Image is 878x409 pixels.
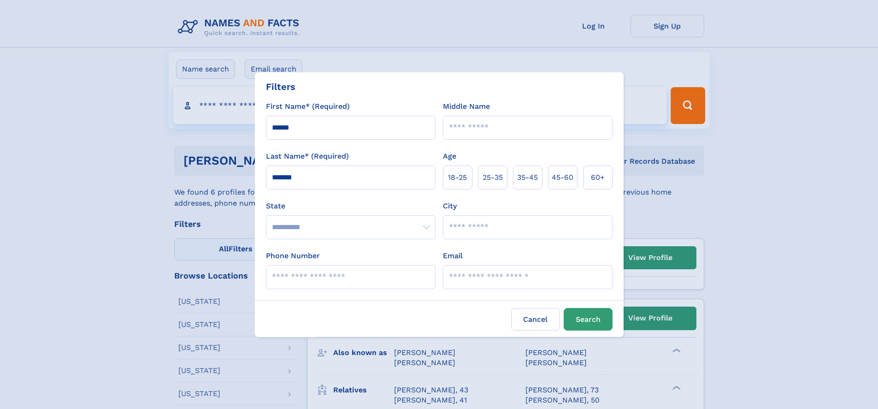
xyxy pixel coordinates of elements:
button: Search [564,308,613,331]
label: First Name* (Required) [266,101,350,112]
label: Age [443,151,456,162]
span: 25‑35 [483,172,503,183]
span: 35‑45 [517,172,538,183]
span: 60+ [591,172,605,183]
label: City [443,201,457,212]
label: Last Name* (Required) [266,151,349,162]
label: Phone Number [266,250,320,261]
label: Email [443,250,463,261]
span: 18‑25 [448,172,467,183]
span: 45‑60 [552,172,573,183]
label: State [266,201,436,212]
label: Cancel [511,308,560,331]
label: Middle Name [443,101,490,112]
div: Filters [266,80,295,94]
